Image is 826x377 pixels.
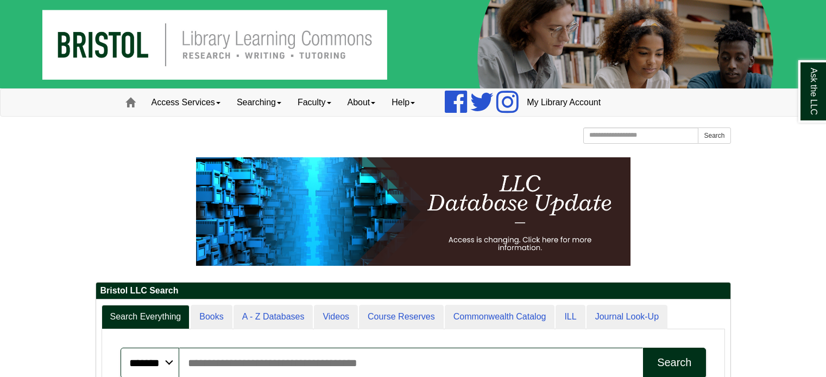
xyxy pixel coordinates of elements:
[234,305,313,329] a: A - Z Databases
[359,305,444,329] a: Course Reserves
[229,89,289,116] a: Searching
[143,89,229,116] a: Access Services
[191,305,232,329] a: Books
[556,305,585,329] a: ILL
[314,305,358,329] a: Videos
[445,305,555,329] a: Commonwealth Catalog
[698,127,730,144] button: Search
[196,157,630,266] img: HTML tutorial
[519,89,609,116] a: My Library Account
[289,89,339,116] a: Faculty
[657,356,691,369] div: Search
[383,89,423,116] a: Help
[339,89,384,116] a: About
[96,283,730,299] h2: Bristol LLC Search
[587,305,667,329] a: Journal Look-Up
[102,305,190,329] a: Search Everything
